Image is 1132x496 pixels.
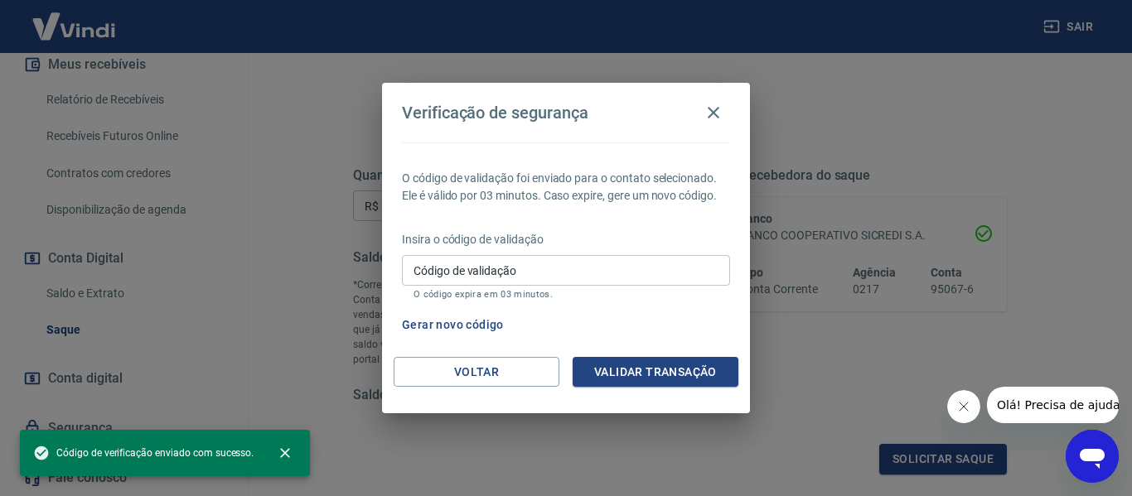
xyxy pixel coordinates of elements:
button: Gerar novo código [395,310,510,340]
button: Validar transação [573,357,738,388]
button: close [267,435,303,471]
button: Voltar [394,357,559,388]
span: Olá! Precisa de ajuda? [10,12,139,25]
h4: Verificação de segurança [402,103,588,123]
iframe: Botão para abrir a janela de mensagens [1066,430,1119,483]
span: Código de verificação enviado com sucesso. [33,445,254,461]
p: Insira o código de validação [402,231,730,248]
p: O código de validação foi enviado para o contato selecionado. Ele é válido por 03 minutos. Caso e... [402,170,730,205]
p: O código expira em 03 minutos. [414,289,718,300]
iframe: Fechar mensagem [947,390,980,423]
iframe: Mensagem da empresa [987,387,1119,423]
